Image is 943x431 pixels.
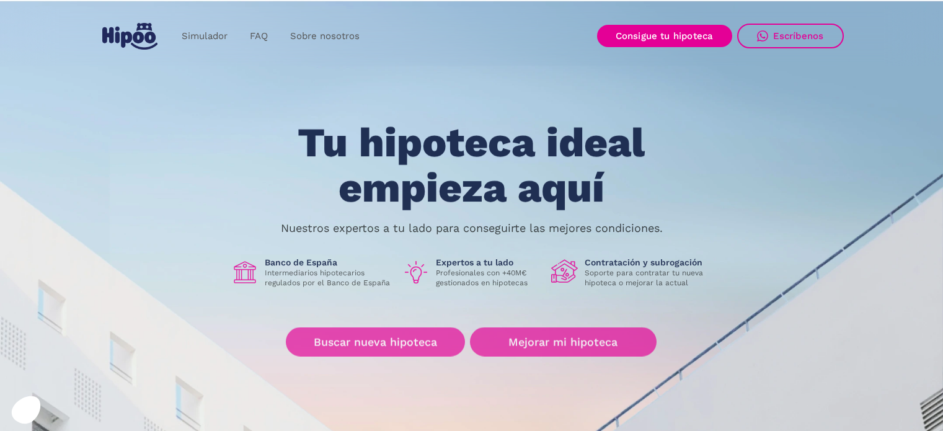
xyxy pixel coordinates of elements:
a: Buscar nueva hipoteca [286,327,465,357]
h1: Tu hipoteca ideal empieza aquí [236,120,706,210]
p: Profesionales con +40M€ gestionados en hipotecas [436,268,541,288]
p: Nuestros expertos a tu lado para conseguirte las mejores condiciones. [281,223,663,233]
h1: Banco de España [265,257,392,268]
a: Simulador [170,24,239,48]
a: Mejorar mi hipoteca [470,327,657,357]
div: Escríbenos [773,30,824,42]
h1: Contratación y subrogación [585,257,712,268]
a: Consigue tu hipoteca [597,25,732,47]
a: FAQ [239,24,279,48]
p: Soporte para contratar tu nueva hipoteca o mejorar la actual [585,268,712,288]
a: home [100,18,161,55]
p: Intermediarios hipotecarios regulados por el Banco de España [265,268,392,288]
h1: Expertos a tu lado [436,257,541,268]
a: Escríbenos [737,24,844,48]
a: Sobre nosotros [279,24,371,48]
